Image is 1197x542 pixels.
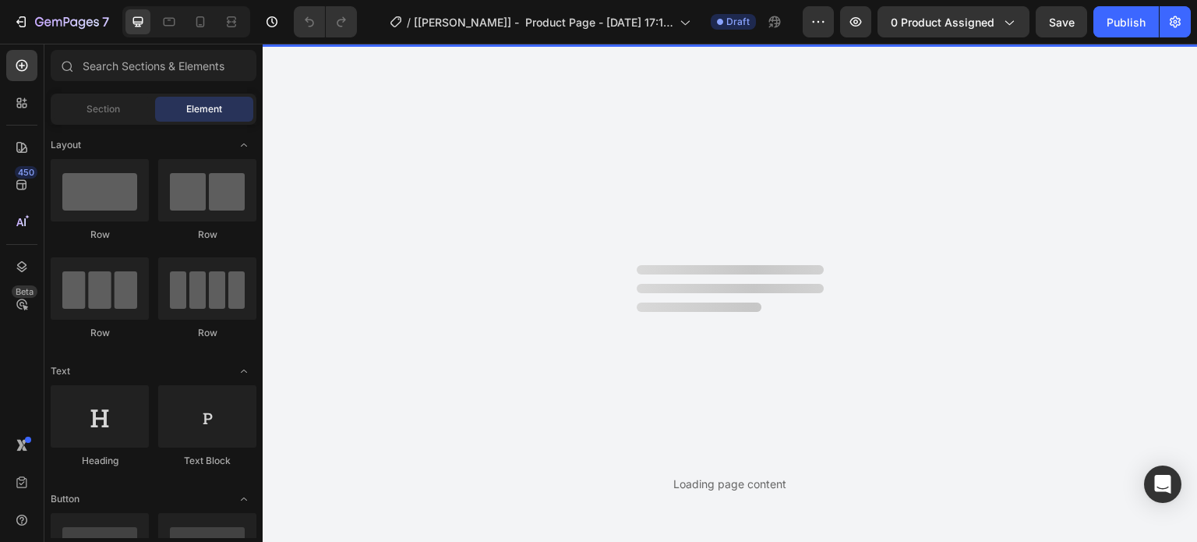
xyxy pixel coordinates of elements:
[51,364,70,378] span: Text
[414,14,673,30] span: [[PERSON_NAME]] - Product Page - [DATE] 17:19:43
[51,138,81,152] span: Layout
[407,14,411,30] span: /
[877,6,1029,37] button: 0 product assigned
[294,6,357,37] div: Undo/Redo
[1107,14,1146,30] div: Publish
[51,50,256,81] input: Search Sections & Elements
[231,133,256,158] span: Toggle open
[158,454,256,468] div: Text Block
[1093,6,1159,37] button: Publish
[726,15,750,29] span: Draft
[158,326,256,340] div: Row
[1144,466,1181,503] div: Open Intercom Messenger
[6,6,116,37] button: 7
[51,454,149,468] div: Heading
[231,487,256,512] span: Toggle open
[1049,16,1075,29] span: Save
[158,228,256,242] div: Row
[51,326,149,340] div: Row
[102,12,109,31] p: 7
[186,102,222,116] span: Element
[1036,6,1087,37] button: Save
[87,102,120,116] span: Section
[51,492,79,506] span: Button
[891,14,994,30] span: 0 product assigned
[673,476,786,492] div: Loading page content
[15,166,37,179] div: 450
[51,228,149,242] div: Row
[231,359,256,384] span: Toggle open
[12,285,37,298] div: Beta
